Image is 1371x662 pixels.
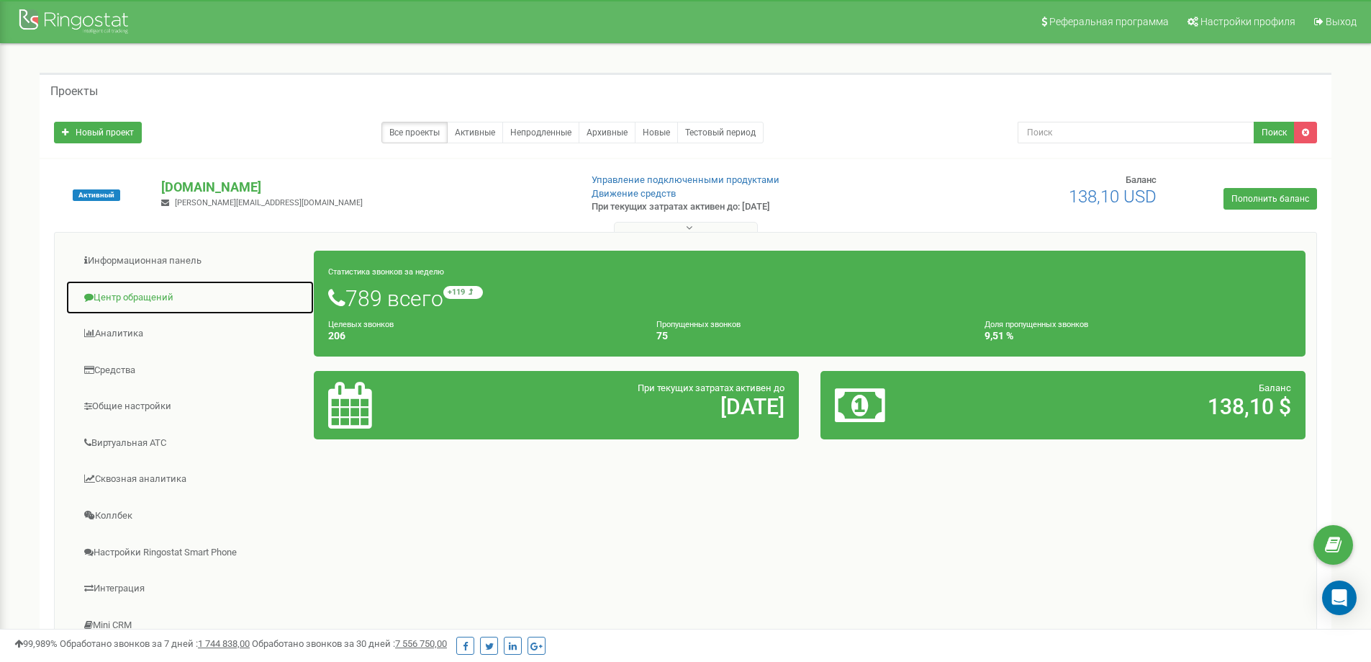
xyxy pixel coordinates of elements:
a: Архивные [579,122,635,143]
span: 99,989% [14,638,58,649]
a: Новый проект [54,122,142,143]
a: Сквозная аналитика [65,462,315,497]
span: Настройки профиля [1200,16,1295,27]
h2: 138,10 $ [994,395,1291,419]
h1: 789 всего [328,286,1291,310]
small: Целевых звонков [328,320,394,329]
h4: 75 [656,331,963,341]
button: Поиск [1254,122,1295,143]
a: Новые [635,122,678,143]
span: Реферальная программа [1049,16,1169,27]
a: Информационная панель [65,243,315,279]
p: При текущих затратах активен до: [DATE] [592,200,891,214]
span: [PERSON_NAME][EMAIL_ADDRESS][DOMAIN_NAME] [175,198,363,207]
a: Непродленные [502,122,579,143]
span: Баланс [1259,383,1291,393]
a: Движение средств [592,188,676,199]
span: При текущих затратах активен до [638,383,784,393]
a: Коллбек [65,498,315,534]
a: Виртуальная АТС [65,426,315,461]
small: Статистика звонков за неделю [328,267,444,277]
h4: 206 [328,331,635,341]
small: Доля пропущенных звонков [985,320,1088,329]
small: +119 [443,286,483,299]
p: [DOMAIN_NAME] [161,178,568,197]
a: Все проекты [381,122,448,143]
a: Пополнить баланс [1223,188,1317,210]
a: Общие настройки [65,389,315,424]
span: Баланс [1126,174,1157,185]
a: Центр обращений [65,280,315,316]
span: Выход [1326,16,1357,27]
input: Поиск [1018,122,1254,143]
span: Обработано звонков за 7 дней : [60,638,250,649]
a: Настройки Ringostat Smart Phone [65,535,315,571]
a: Управление подключенными продуктами [592,174,779,185]
h2: [DATE] [487,395,784,419]
small: Пропущенных звонков [656,320,741,329]
span: Обработано звонков за 30 дней : [252,638,447,649]
span: Активный [73,189,120,201]
u: 7 556 750,00 [395,638,447,649]
div: Open Intercom Messenger [1322,581,1357,615]
a: Тестовый период [677,122,764,143]
h5: Проекты [50,85,98,98]
a: Средства [65,353,315,388]
h4: 9,51 % [985,331,1291,341]
a: Активные [447,122,503,143]
a: Mini CRM [65,608,315,643]
u: 1 744 838,00 [198,638,250,649]
a: Интеграция [65,571,315,607]
span: 138,10 USD [1069,187,1157,207]
a: Аналитика [65,316,315,352]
